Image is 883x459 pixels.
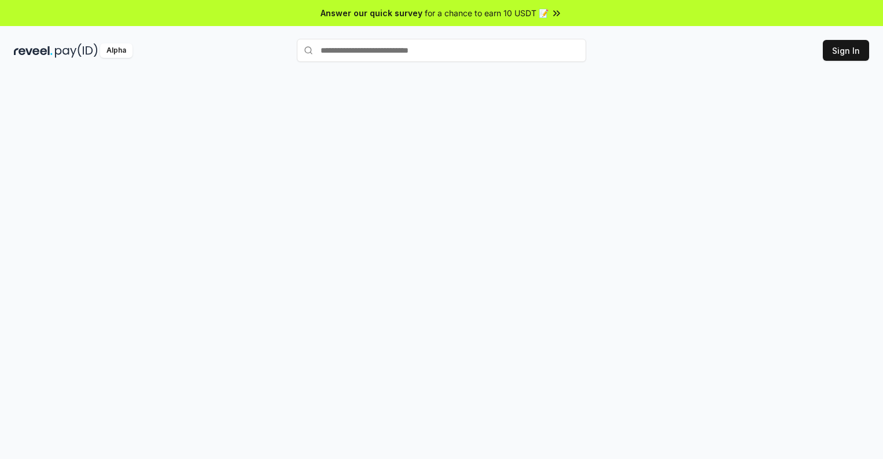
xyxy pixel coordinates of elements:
[321,7,422,19] span: Answer our quick survey
[425,7,549,19] span: for a chance to earn 10 USDT 📝
[100,43,133,58] div: Alpha
[823,40,869,61] button: Sign In
[14,43,53,58] img: reveel_dark
[55,43,98,58] img: pay_id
